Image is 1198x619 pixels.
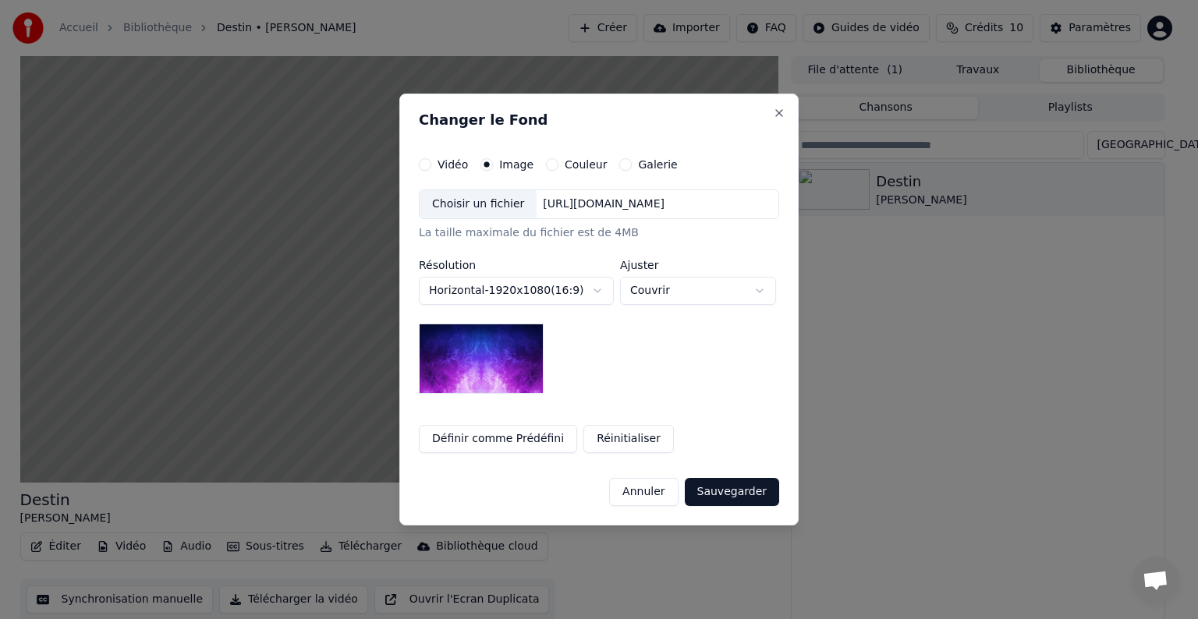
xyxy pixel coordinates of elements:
label: Ajuster [620,260,776,271]
button: Sauvegarder [685,478,779,506]
label: Couleur [565,159,607,170]
label: Vidéo [438,159,468,170]
h2: Changer le Fond [419,113,779,127]
div: Choisir un fichier [420,190,537,218]
div: La taille maximale du fichier est de 4MB [419,225,779,241]
button: Annuler [609,478,678,506]
button: Réinitialiser [583,425,674,453]
label: Image [499,159,533,170]
button: Définir comme Prédéfini [419,425,577,453]
div: [URL][DOMAIN_NAME] [537,196,671,212]
label: Résolution [419,260,614,271]
label: Galerie [638,159,677,170]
